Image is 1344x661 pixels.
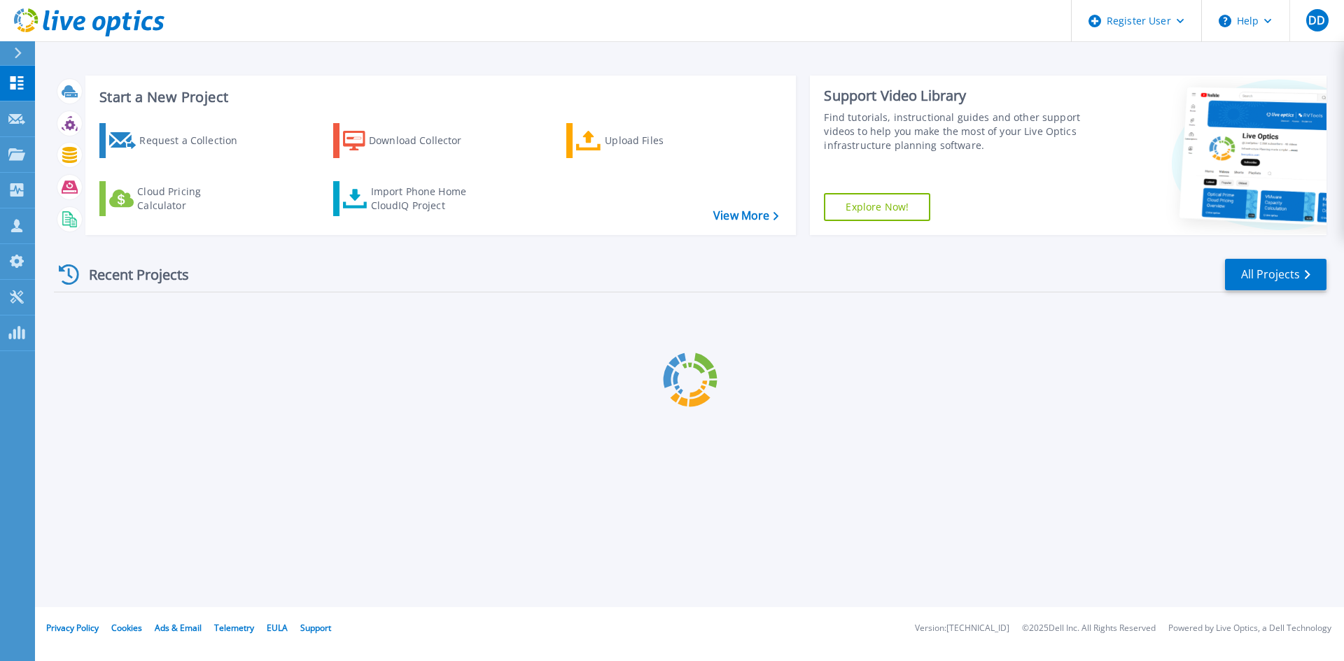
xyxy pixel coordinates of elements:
a: Support [300,622,331,634]
div: Import Phone Home CloudIQ Project [371,185,480,213]
li: © 2025 Dell Inc. All Rights Reserved [1022,624,1156,633]
a: Telemetry [214,622,254,634]
li: Version: [TECHNICAL_ID] [915,624,1009,633]
a: Privacy Policy [46,622,99,634]
a: EULA [267,622,288,634]
a: All Projects [1225,259,1326,290]
a: Upload Files [566,123,722,158]
a: Cloud Pricing Calculator [99,181,255,216]
a: Cookies [111,622,142,634]
a: Ads & Email [155,622,202,634]
a: Explore Now! [824,193,930,221]
div: Recent Projects [54,257,208,292]
div: Support Video Library [824,87,1087,105]
div: Download Collector [369,127,481,155]
div: Cloud Pricing Calculator [137,185,249,213]
a: Request a Collection [99,123,255,158]
div: Find tutorials, instructional guides and other support videos to help you make the most of your L... [824,111,1087,152]
span: DD [1308,15,1325,26]
li: Powered by Live Optics, a Dell Technology [1168,624,1331,633]
a: Download Collector [333,123,489,158]
h3: Start a New Project [99,90,778,105]
a: View More [713,209,778,222]
div: Upload Files [605,127,717,155]
div: Request a Collection [139,127,251,155]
